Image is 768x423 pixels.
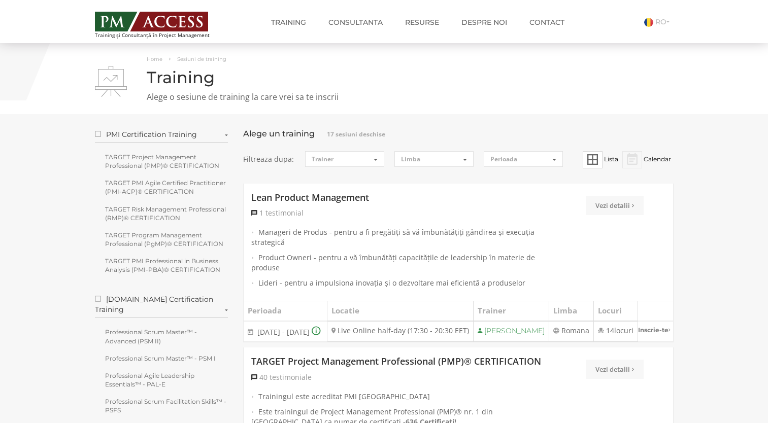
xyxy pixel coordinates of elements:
a: 40 testimoniale [251,372,312,382]
a: Home [147,56,162,62]
td: 14 [594,321,638,342]
a: TARGET Project Management Professional (PMP)® CERTIFICATION [251,355,541,368]
label: [DOMAIN_NAME] Certification Training [95,294,228,318]
span: [DATE] - [DATE] [257,327,310,337]
a: Contact [522,12,572,32]
a: Training [263,12,314,32]
span: 1 testimonial [259,208,304,218]
a: Professional Scrum Master™ - Advanced (PSM II) [95,325,228,347]
span: Calendar [644,155,671,163]
th: Locuri [594,301,638,321]
a: Professional Agile Leadership Essentials™ - PAL-E [95,369,228,391]
a: Professional Scrum Master™ - PSM I [95,351,228,365]
label: PMI Certification Training [95,129,228,143]
th: Trainer [474,301,549,321]
button: Limba [394,151,474,167]
span: 17 sesiuni deschise [327,130,385,138]
li: Manageri de Produs - pentru a fi pregătiți să vă îmbunătățiți gândirea și execuția strategică [251,227,558,248]
li: Trainingul este acreditat PMI [GEOGRAPHIC_DATA] [251,392,558,402]
td: [PERSON_NAME] [474,321,549,342]
span: Lista [604,155,618,163]
a: TARGET Program Management Professional (PgMP)® CERTIFICATION [95,228,228,251]
td: Live Online half-day (17:30 - 20:30 EET) [327,321,474,342]
th: Locatie [327,301,474,321]
bdi: Alege un training [243,129,315,138]
th: Perioada [244,301,327,321]
span: locuri [614,326,633,335]
li: Lideri - pentru a impulsiona inovația și o dezvoltare mai eficientă a produselor [251,278,558,288]
a: Lista [583,155,620,163]
a: Vezi detalii [586,196,644,215]
span: 40 testimoniale [259,372,312,382]
a: TARGET PMI Agile Certified Practitioner (PMI-ACP)® CERTIFICATION [95,176,228,198]
span: Training și Consultanță în Project Management [95,32,228,38]
td: Romana [549,321,594,342]
h1: Training [95,68,674,86]
p: Alege o sesiune de training la care vrei sa te inscrii [95,91,674,103]
span: Sesiuni de training [177,56,226,62]
a: RO [644,17,674,26]
a: Despre noi [454,12,515,32]
a: 1 testimonial [251,208,304,218]
a: Consultanta [321,12,390,32]
button: Trainer [305,151,384,167]
img: Romana [644,18,653,27]
button: Perioada [484,151,563,167]
a: Inscrie-te [638,322,673,338]
img: Training [95,66,127,97]
a: Lean Product Management [251,191,369,204]
th: Limba [549,301,594,321]
li: Product Owneri - pentru a vă îmbunătăți capacitățile de leadership în materie de produse [251,253,558,273]
a: TARGET Project Management Professional (PMP)® CERTIFICATION [95,150,228,172]
a: Resurse [397,12,447,32]
a: Calendar [622,155,671,163]
img: PM ACCESS - Echipa traineri si consultanti certificati PMP: Narciss Popescu, Mihai Olaru, Monica ... [95,12,208,31]
a: Vezi detalii [586,360,644,379]
a: TARGET PMI Professional in Business Analysis (PMI-PBA)® CERTIFICATION [95,254,228,276]
span: Filtreaza dupa: [243,154,295,164]
a: Training și Consultanță în Project Management [95,9,228,38]
a: Professional Scrum Facilitation Skills™ - PSFS [95,395,228,417]
a: TARGET Risk Management Professional (RMP)® CERTIFICATION [95,202,228,225]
